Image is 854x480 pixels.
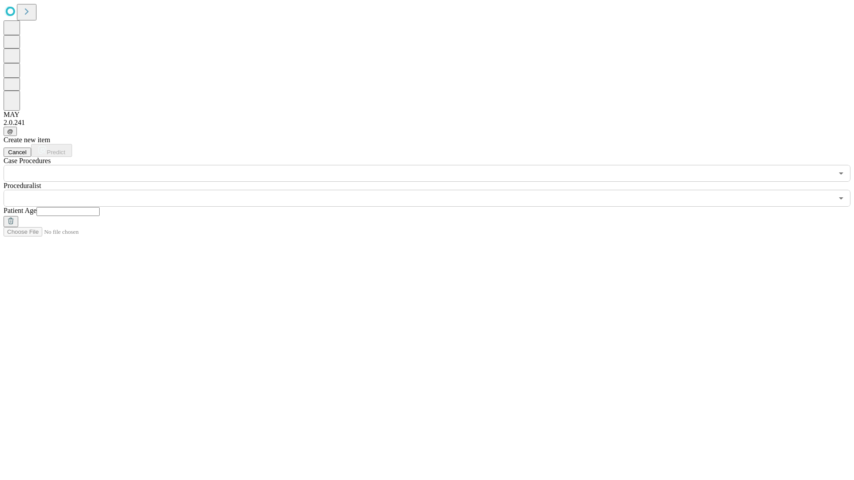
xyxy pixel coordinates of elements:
[47,149,65,156] span: Predict
[4,136,50,144] span: Create new item
[4,207,36,214] span: Patient Age
[8,149,27,156] span: Cancel
[835,167,847,180] button: Open
[4,148,31,157] button: Cancel
[835,192,847,204] button: Open
[7,128,13,135] span: @
[4,182,41,189] span: Proceduralist
[31,144,72,157] button: Predict
[4,111,850,119] div: MAY
[4,119,850,127] div: 2.0.241
[4,157,51,164] span: Scheduled Procedure
[4,127,17,136] button: @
